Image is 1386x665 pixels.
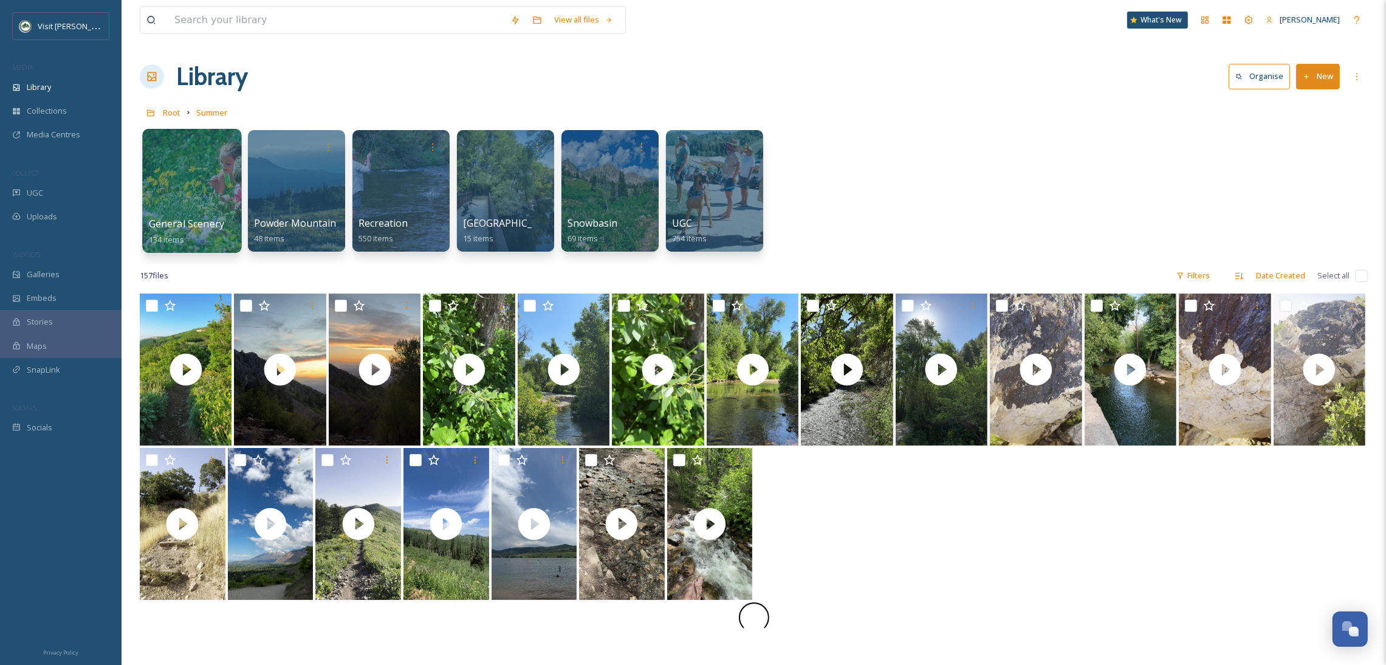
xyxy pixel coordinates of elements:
[423,294,515,446] img: thumbnail
[27,269,60,280] span: Galleries
[27,316,53,328] span: Stories
[990,294,1082,446] img: thumbnail
[1229,64,1296,89] a: Organise
[672,216,692,230] span: UGC
[149,233,184,244] span: 134 items
[801,294,893,446] img: thumbnail
[228,448,314,600] img: thumbnail
[27,211,57,222] span: Uploads
[1333,612,1368,647] button: Open Chat
[548,8,619,32] a: View all files
[27,81,51,93] span: Library
[359,218,408,244] a: Recreation550 items
[667,448,753,600] img: thumbnail
[518,294,609,446] img: thumbnail
[403,448,489,600] img: thumbnail
[463,233,493,244] span: 15 items
[12,403,36,412] span: SOCIALS
[27,187,43,199] span: UGC
[43,644,78,659] a: Privacy Policy
[140,270,168,281] span: 157 file s
[579,448,665,600] img: thumbnail
[568,216,617,230] span: Snowbasin
[196,107,227,118] span: Summer
[254,216,336,230] span: Powder Mountain
[463,218,561,244] a: [GEOGRAPHIC_DATA]15 items
[149,218,224,245] a: General Scenery134 items
[12,63,33,72] span: MEDIA
[672,233,707,244] span: 754 items
[1280,14,1340,25] span: [PERSON_NAME]
[19,20,32,32] img: Unknown.png
[254,218,336,244] a: Powder Mountain48 items
[27,422,52,433] span: Socials
[168,7,504,33] input: Search your library
[896,294,987,446] img: thumbnail
[463,216,561,230] span: [GEOGRAPHIC_DATA]
[27,340,47,352] span: Maps
[38,20,115,32] span: Visit [PERSON_NAME]
[254,233,284,244] span: 48 items
[12,168,38,177] span: COLLECT
[359,216,408,230] span: Recreation
[163,107,180,118] span: Root
[1127,12,1188,29] a: What's New
[27,292,57,304] span: Embeds
[163,105,180,120] a: Root
[27,129,80,140] span: Media Centres
[1179,294,1271,446] img: thumbnail
[1260,8,1346,32] a: [PERSON_NAME]
[27,364,60,376] span: SnapLink
[27,105,67,117] span: Collections
[612,294,704,446] img: thumbnail
[196,105,227,120] a: Summer
[43,649,78,656] span: Privacy Policy
[359,233,393,244] span: 550 items
[1274,294,1365,446] img: thumbnail
[1229,64,1290,89] button: Organise
[234,294,326,446] img: thumbnail
[492,448,577,600] img: thumbnail
[672,218,707,244] a: UGC754 items
[140,294,232,446] img: thumbnail
[568,218,617,244] a: Snowbasin69 items
[707,294,798,446] img: thumbnail
[1296,64,1340,89] button: New
[329,294,420,446] img: thumbnail
[315,448,401,600] img: thumbnail
[1250,264,1311,288] div: Date Created
[1317,270,1350,281] span: Select all
[12,250,40,259] span: WIDGETS
[176,58,248,95] a: Library
[568,233,598,244] span: 69 items
[149,217,224,230] span: General Scenery
[1170,264,1216,288] div: Filters
[140,448,225,600] img: thumbnail
[1085,294,1176,446] img: thumbnail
